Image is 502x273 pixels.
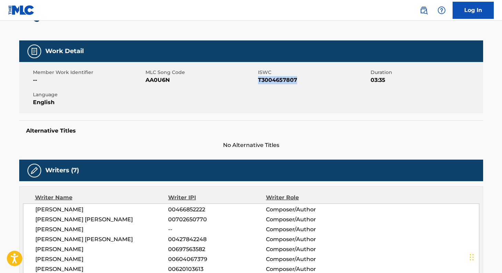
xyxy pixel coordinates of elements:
img: Writers [30,166,38,175]
span: Language [33,91,144,98]
div: Writer Role [266,194,355,202]
span: Composer/Author [266,215,355,224]
span: No Alternative Titles [19,141,483,149]
h5: Writers (7) [45,166,79,174]
iframe: Chat Widget [468,240,502,273]
span: 00466852222 [168,206,266,214]
div: Widget de chat [468,240,502,273]
img: Work Detail [30,47,38,55]
span: [PERSON_NAME] [35,255,168,263]
img: help [437,6,446,14]
h5: Work Detail [45,47,84,55]
span: ISWC [258,69,369,76]
div: Help [435,3,448,17]
span: 00697563582 [168,245,266,253]
h5: Alternative Titles [26,127,476,134]
span: [PERSON_NAME] [35,225,168,234]
img: MLC Logo [8,5,35,15]
span: 03:35 [371,76,481,84]
span: [PERSON_NAME] [PERSON_NAME] [35,235,168,244]
span: English [33,98,144,107]
span: 00427842248 [168,235,266,244]
a: Log In [453,2,494,19]
span: Composer/Author [266,206,355,214]
span: Member Work Identifier [33,69,144,76]
span: 00702650770 [168,215,266,224]
span: [PERSON_NAME] [35,206,168,214]
span: T3004657807 [258,76,369,84]
span: [PERSON_NAME] [35,245,168,253]
span: [PERSON_NAME] [PERSON_NAME] [35,215,168,224]
span: -- [33,76,144,84]
img: search [420,6,428,14]
div: Writer Name [35,194,168,202]
div: Arrastar [470,247,474,268]
span: -- [168,225,266,234]
a: Public Search [417,3,431,17]
span: Composer/Author [266,255,355,263]
span: 00604067379 [168,255,266,263]
span: Duration [371,69,481,76]
span: Composer/Author [266,235,355,244]
span: Composer/Author [266,245,355,253]
span: Composer/Author [266,225,355,234]
div: Writer IPI [168,194,266,202]
span: MLC Song Code [145,69,256,76]
span: AA0U6N [145,76,256,84]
